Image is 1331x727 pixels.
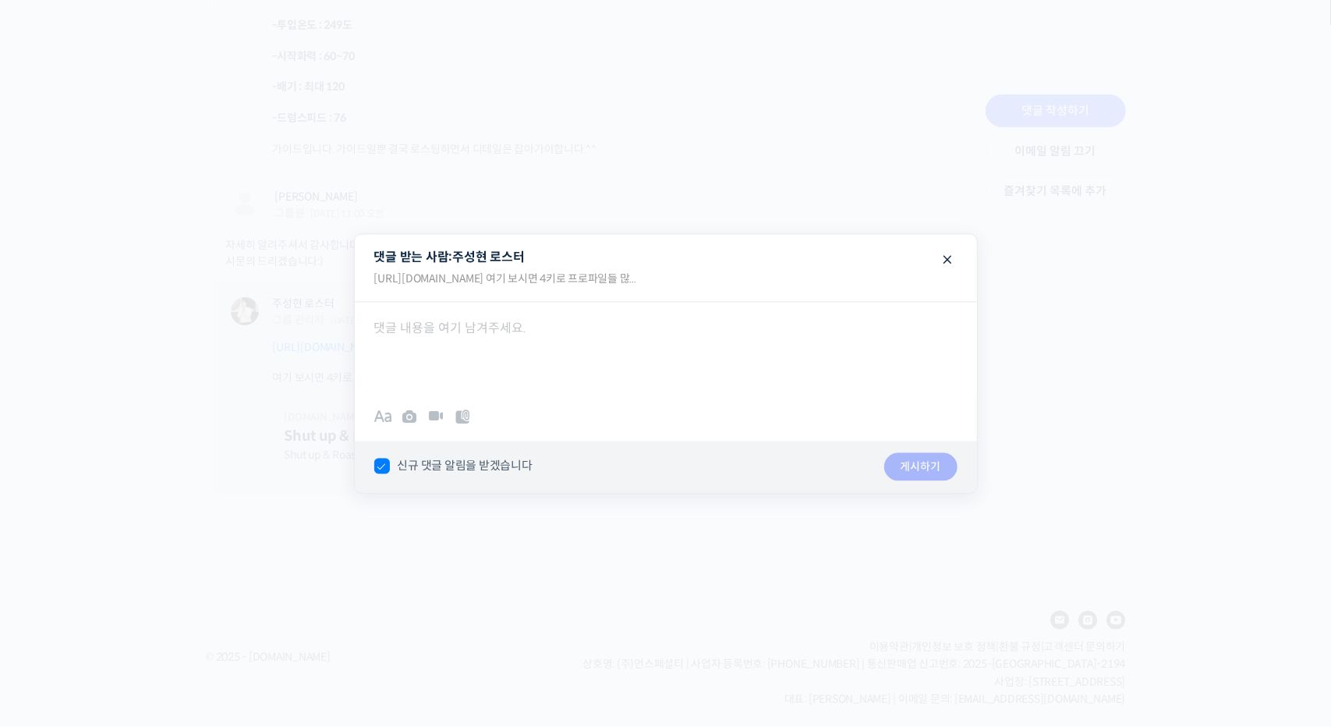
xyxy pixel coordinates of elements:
[103,495,201,534] a: 대화
[5,495,103,534] a: 홈
[49,518,58,530] span: 홈
[452,250,524,266] span: 주성현 로스터
[374,459,533,474] label: 신규 댓글 알림을 받겠습니다
[355,235,977,302] legend: 댓글 받는 사람:
[241,518,260,530] span: 설정
[201,495,299,534] a: 설정
[143,519,161,531] span: 대화
[363,265,969,302] div: [URL][DOMAIN_NAME] 여기 보시면 4키로 프로파일들 많...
